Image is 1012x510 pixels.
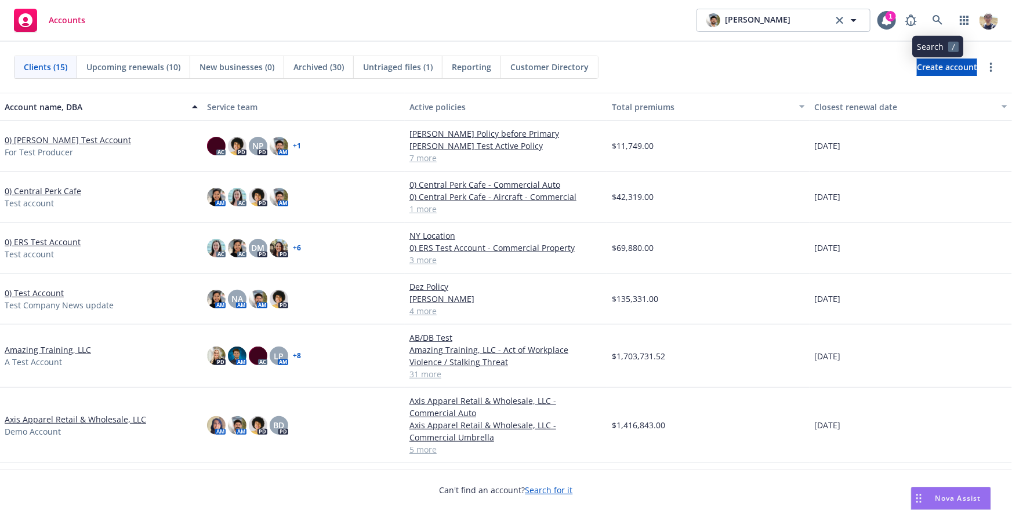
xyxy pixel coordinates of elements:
span: [DATE] [814,191,840,203]
a: 3 more [409,254,603,266]
a: clear selection [833,13,847,27]
a: [PERSON_NAME] [409,293,603,305]
span: Demo Account [5,425,61,438]
button: Total premiums [607,93,810,121]
span: $11,749.00 [612,140,654,152]
button: photo[PERSON_NAME]clear selection [697,9,870,32]
img: photo [228,347,246,365]
span: Test Company News update [5,299,114,311]
span: $42,319.00 [612,191,654,203]
span: Test account [5,248,54,260]
button: Service team [202,93,405,121]
span: Reporting [452,61,491,73]
span: BD [274,419,285,431]
a: Switch app [953,9,976,32]
img: photo [270,137,288,155]
a: 31 more [409,368,603,380]
img: photo [249,416,267,435]
img: photo [706,13,720,27]
img: photo [207,416,226,435]
a: [PERSON_NAME] Test Active Policy [409,140,603,152]
span: A Test Account [5,356,62,368]
a: 0) Central Perk Cafe - Commercial Auto [409,178,603,191]
span: Customer Directory [510,61,589,73]
a: Amazing Training, LLC - Act of Workplace Violence / Stalking Threat [409,344,603,368]
span: [DATE] [814,242,840,254]
a: 0) Central Perk Cafe [5,185,81,197]
a: 0) Central Perk Cafe - Aircraft - Commercial [409,191,603,203]
span: [DATE] [814,350,840,362]
a: Axis Apparel Retail & Wholesale, LLC [5,413,146,425]
span: [PERSON_NAME] [725,13,790,27]
span: $135,331.00 [612,293,658,305]
span: [DATE] [814,293,840,305]
span: $1,703,731.52 [612,350,665,362]
a: + 1 [293,143,301,150]
button: Active policies [405,93,607,121]
img: photo [249,290,267,308]
img: photo [207,188,226,206]
a: Dez Policy [409,280,603,293]
span: Can't find an account? [440,484,573,496]
a: Search [926,9,949,32]
img: photo [270,290,288,308]
span: Test account [5,197,54,209]
span: $1,416,843.00 [612,419,665,431]
div: Active policies [409,101,603,113]
a: Accounts [9,4,90,37]
a: 7 more [409,152,603,164]
span: Nova Assist [935,493,981,503]
a: + 8 [293,352,301,359]
a: [PERSON_NAME] Policy before Primary [409,128,603,140]
span: $69,880.00 [612,242,654,254]
img: photo [228,137,246,155]
a: Amazing Training, LLC [5,344,91,356]
img: photo [249,347,267,365]
div: Total premiums [612,101,792,113]
span: Untriaged files (1) [363,61,433,73]
span: LP [274,350,284,362]
span: NP [252,140,264,152]
span: For Test Producer [5,146,73,158]
img: photo [249,188,267,206]
span: [DATE] [814,419,840,431]
a: 0) Test Account [5,287,64,299]
img: photo [228,416,246,435]
img: photo [207,347,226,365]
div: Drag to move [912,487,926,509]
a: Search for it [525,485,573,496]
span: Create account [917,56,977,78]
img: photo [207,239,226,257]
button: Closest renewal date [810,93,1012,121]
span: [DATE] [814,140,840,152]
a: 1 more [409,203,603,215]
span: DM [252,242,265,254]
a: Axis Apparel Retail & Wholesale, LLC - Commercial Umbrella [409,419,603,443]
img: photo [980,11,998,30]
a: 0) ERS Test Account - Commercial Property [409,242,603,254]
a: 0) ERS Test Account [5,236,81,248]
span: Clients (15) [24,61,67,73]
a: Axis Apparel Retail & Wholesale, LLC - Commercial Auto [409,395,603,419]
div: 1 [886,11,896,21]
span: NA [231,293,243,305]
a: NY Location [409,230,603,242]
span: New businesses (0) [200,61,274,73]
div: Account name, DBA [5,101,185,113]
span: Archived (30) [293,61,344,73]
a: 4 more [409,305,603,317]
img: photo [207,290,226,308]
img: photo [207,137,226,155]
img: photo [228,239,246,257]
img: photo [270,188,288,206]
span: Accounts [49,16,85,25]
img: photo [228,188,246,206]
a: Create account [917,59,977,76]
button: Nova Assist [911,487,991,510]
